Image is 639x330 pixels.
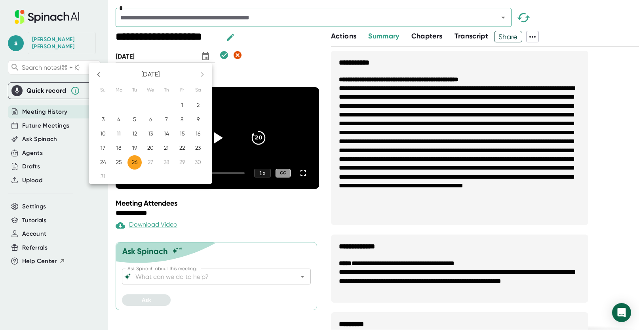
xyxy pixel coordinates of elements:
span: Sa [191,86,205,94]
p: 13 [148,130,153,137]
button: 1 [175,98,189,113]
p: 8 [181,115,184,123]
p: 20 [147,144,154,152]
button: 10 [96,127,110,141]
button: 2 [191,98,205,113]
button: 12 [127,127,142,141]
p: 7 [165,115,168,123]
span: We [143,86,158,94]
button: 26 [127,155,142,170]
p: 18 [116,144,122,152]
button: 18 [112,141,126,155]
p: 10 [100,130,106,137]
button: 19 [127,141,142,155]
button: 20 [143,141,158,155]
button: 24 [96,155,110,170]
button: 6 [143,113,158,127]
button: 3 [96,113,110,127]
p: 12 [132,130,137,137]
span: Fr [175,86,189,94]
p: 25 [116,158,122,166]
p: 3 [102,115,105,123]
p: 15 [180,130,185,137]
p: 4 [117,115,120,123]
p: 16 [196,130,200,137]
button: 22 [175,141,189,155]
p: 2 [197,101,200,109]
p: [DATE] [108,70,193,79]
button: 23 [191,141,205,155]
p: 21 [164,144,169,152]
span: Mo [112,86,126,94]
button: 25 [112,155,126,170]
button: 21 [159,141,173,155]
p: 1 [181,101,183,109]
p: 14 [164,130,169,137]
p: 5 [133,115,136,123]
p: 26 [132,158,137,166]
p: 23 [195,144,201,152]
span: Th [159,86,173,94]
p: 6 [149,115,152,123]
button: 15 [175,127,189,141]
button: 8 [175,113,189,127]
button: 14 [159,127,173,141]
p: 22 [179,144,185,152]
button: 5 [127,113,142,127]
p: 17 [101,144,105,152]
button: 4 [112,113,126,127]
span: Su [96,86,110,94]
button: 17 [96,141,110,155]
p: 24 [100,158,106,166]
span: Tu [127,86,142,94]
button: 16 [191,127,205,141]
div: Open Intercom Messenger [612,303,631,322]
button: 11 [112,127,126,141]
button: 9 [191,113,205,127]
p: 11 [117,130,121,137]
p: 19 [132,144,137,152]
button: 7 [159,113,173,127]
p: 9 [197,115,200,123]
button: 13 [143,127,158,141]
